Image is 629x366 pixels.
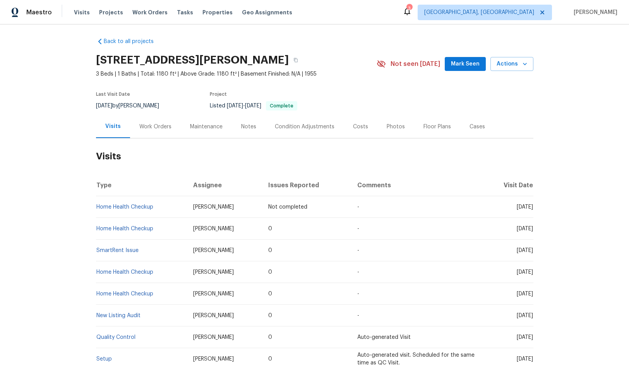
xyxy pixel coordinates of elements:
[96,56,289,64] h2: [STREET_ADDRESS][PERSON_NAME]
[96,269,153,275] a: Home Health Checkup
[193,291,234,297] span: [PERSON_NAME]
[497,59,527,69] span: Actions
[193,248,234,253] span: [PERSON_NAME]
[96,356,112,362] a: Setup
[96,138,533,174] h2: Visits
[96,204,153,210] a: Home Health Checkup
[424,9,534,16] span: [GEOGRAPHIC_DATA], [GEOGRAPHIC_DATA]
[353,123,368,131] div: Costs
[517,291,533,297] span: [DATE]
[96,174,187,196] th: Type
[423,123,451,131] div: Floor Plans
[96,38,170,45] a: Back to all projects
[357,204,359,210] span: -
[357,248,359,253] span: -
[517,269,533,275] span: [DATE]
[96,101,168,110] div: by [PERSON_NAME]
[268,204,307,210] span: Not completed
[275,123,334,131] div: Condition Adjustments
[193,313,234,318] span: [PERSON_NAME]
[245,103,261,109] span: [DATE]
[482,174,533,196] th: Visit Date
[193,335,234,340] span: [PERSON_NAME]
[268,248,272,253] span: 0
[193,226,234,231] span: [PERSON_NAME]
[177,10,193,15] span: Tasks
[193,269,234,275] span: [PERSON_NAME]
[105,123,121,130] div: Visits
[132,9,168,16] span: Work Orders
[268,335,272,340] span: 0
[210,103,297,109] span: Listed
[387,123,405,131] div: Photos
[190,123,223,131] div: Maintenance
[74,9,90,16] span: Visits
[241,123,256,131] div: Notes
[210,92,227,97] span: Project
[26,9,52,16] span: Maestro
[470,123,485,131] div: Cases
[289,53,303,67] button: Copy Address
[268,226,272,231] span: 0
[227,103,243,109] span: [DATE]
[351,174,482,196] th: Comments
[571,9,617,16] span: [PERSON_NAME]
[267,104,297,108] span: Complete
[242,9,292,16] span: Geo Assignments
[451,59,480,69] span: Mark Seen
[193,204,234,210] span: [PERSON_NAME]
[262,174,351,196] th: Issues Reported
[391,60,440,68] span: Not seen [DATE]
[406,5,412,12] div: 3
[268,291,272,297] span: 0
[96,313,141,318] a: New Listing Audit
[445,57,486,71] button: Mark Seen
[357,269,359,275] span: -
[268,313,272,318] span: 0
[96,226,153,231] a: Home Health Checkup
[357,335,411,340] span: Auto-generated Visit
[96,335,135,340] a: Quality Control
[99,9,123,16] span: Projects
[96,291,153,297] a: Home Health Checkup
[96,248,139,253] a: SmartRent Issue
[96,103,112,109] span: [DATE]
[187,174,262,196] th: Assignee
[517,356,533,362] span: [DATE]
[268,269,272,275] span: 0
[268,356,272,362] span: 0
[517,248,533,253] span: [DATE]
[357,313,359,318] span: -
[357,291,359,297] span: -
[517,204,533,210] span: [DATE]
[357,226,359,231] span: -
[517,226,533,231] span: [DATE]
[517,335,533,340] span: [DATE]
[202,9,233,16] span: Properties
[96,92,130,97] span: Last Visit Date
[490,57,533,71] button: Actions
[193,356,234,362] span: [PERSON_NAME]
[227,103,261,109] span: -
[96,70,377,78] span: 3 Beds | 1 Baths | Total: 1180 ft² | Above Grade: 1180 ft² | Basement Finished: N/A | 1955
[517,313,533,318] span: [DATE]
[357,352,475,366] span: Auto-generated visit. Scheduled for the same time as QC Visit.
[139,123,171,131] div: Work Orders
